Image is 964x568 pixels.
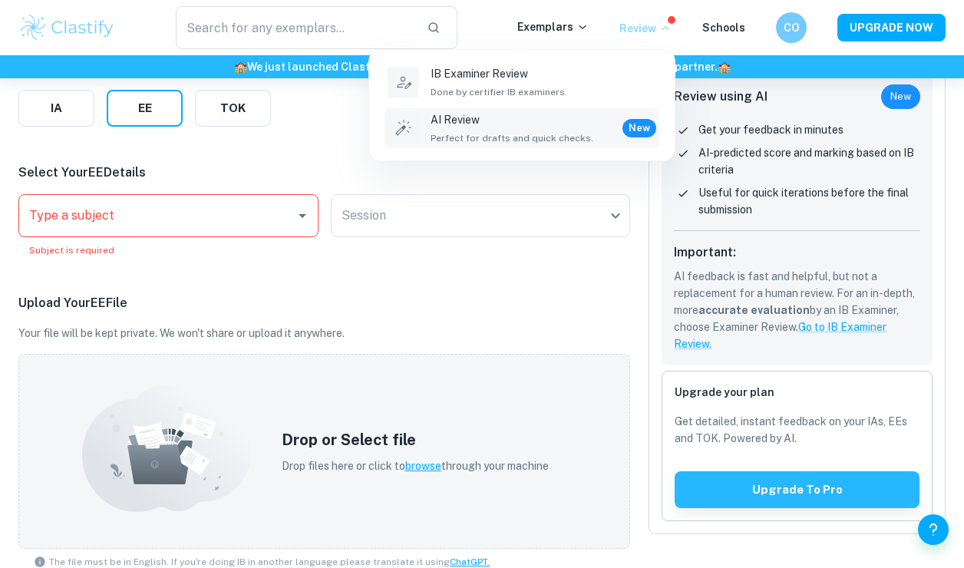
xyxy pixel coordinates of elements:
[431,131,593,145] span: Perfect for drafts and quick checks.
[385,108,659,148] a: AI ReviewPerfect for drafts and quick checks.New
[431,65,567,82] p: IB Examiner Review
[385,62,659,102] a: IB Examiner ReviewDone by certifier IB examiners.
[622,121,656,136] span: New
[431,85,567,99] span: Done by certifier IB examiners.
[431,111,593,128] p: AI Review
